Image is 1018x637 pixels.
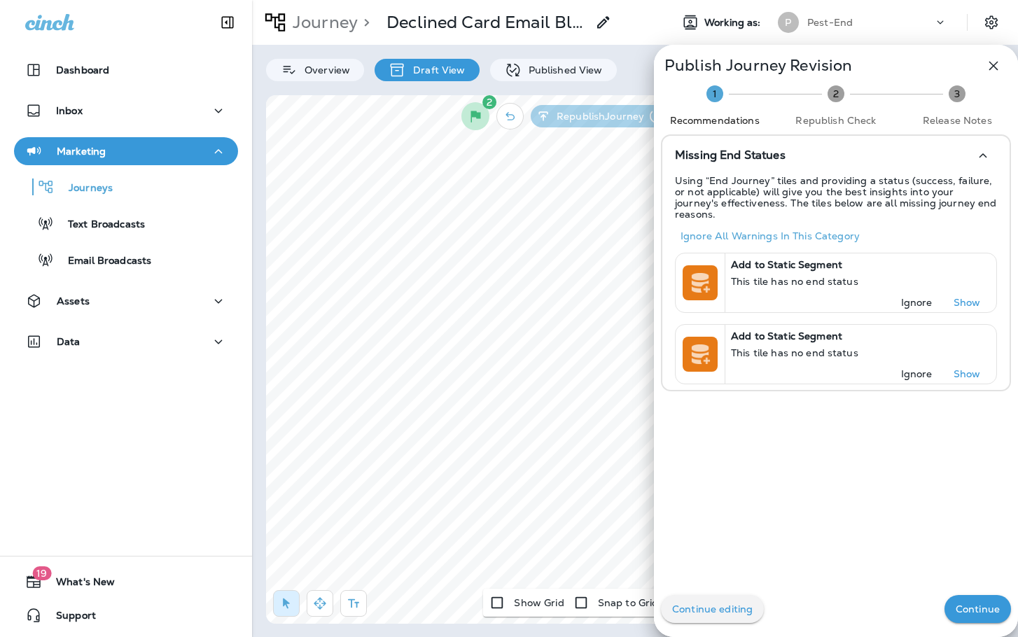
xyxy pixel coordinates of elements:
button: Ignore [894,293,939,312]
text: 2 [833,87,839,100]
p: Continue [956,603,1000,615]
p: Add to Static Segment [731,259,984,270]
p: Ignore [901,368,933,379]
p: Publish Journey Revision [664,60,852,71]
p: Show [954,297,981,308]
span: Republish Check [781,113,891,127]
button: Continue editing [661,595,764,623]
button: Show [944,364,989,384]
button: Show [944,293,989,312]
p: Using “End Journey” tiles and providing a status (success, failure, or not applicable) will give ... [675,175,997,220]
span: Release Notes [902,113,1012,127]
button: Ignore [894,364,939,384]
span: Recommendations [660,113,769,127]
p: This tile has no end status [731,347,984,358]
text: 3 [954,87,960,100]
p: Continue editing [672,603,753,615]
p: Missing End Statues [675,150,786,161]
p: Show [954,368,981,379]
p: Add to Static Segment [731,330,984,342]
button: Ignore all warnings in this category [675,225,865,247]
p: Ignore [901,297,933,308]
text: 1 [713,87,717,100]
p: This tile has no end status [731,276,984,287]
button: Continue [944,595,1011,623]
